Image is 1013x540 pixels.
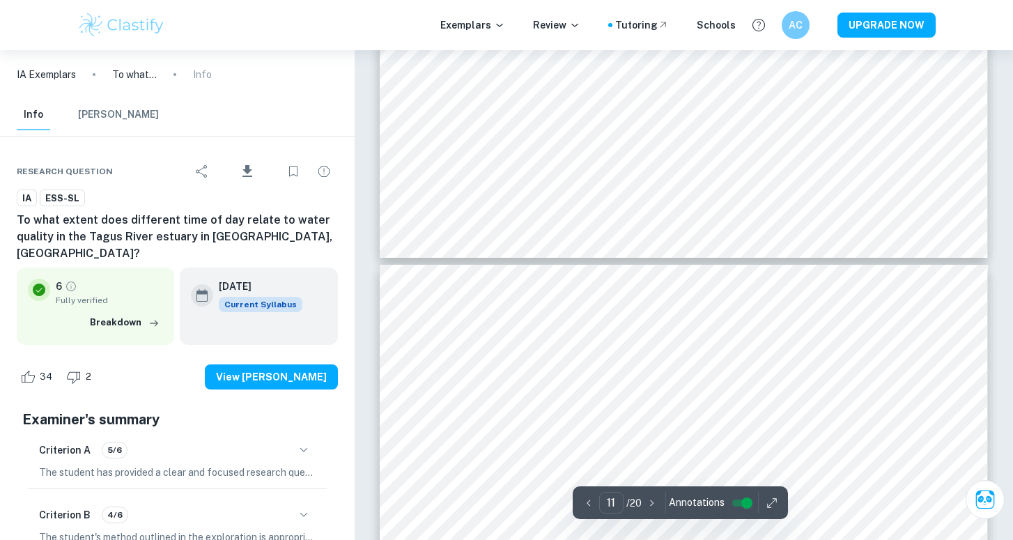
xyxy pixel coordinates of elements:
span: Fully verified [56,294,163,307]
span: 2 [78,370,99,384]
span: 4/6 [102,509,127,521]
button: Help and Feedback [747,13,771,37]
div: Report issue [310,157,338,185]
button: UPGRADE NOW [837,13,936,38]
span: ESS-SL [40,192,84,206]
button: Breakdown [86,312,163,333]
p: Review [533,17,580,33]
a: Schools [697,17,736,33]
span: Research question [17,165,113,178]
button: Ask Clai [966,480,1005,519]
h6: AC [788,17,804,33]
a: Grade fully verified [65,280,77,293]
button: [PERSON_NAME] [78,100,159,130]
span: Current Syllabus [219,297,302,312]
p: Exemplars [440,17,505,33]
button: Info [17,100,50,130]
div: This exemplar is based on the current syllabus. Feel free to refer to it for inspiration/ideas wh... [219,297,302,312]
h6: [DATE] [219,279,291,294]
button: AC [782,11,810,39]
p: 6 [56,279,62,294]
a: IA [17,190,37,207]
span: 34 [32,370,60,384]
div: Download [219,153,277,190]
h6: Criterion B [39,507,91,523]
div: Share [188,157,216,185]
h6: Criterion A [39,442,91,458]
a: ESS-SL [40,190,85,207]
div: Bookmark [279,157,307,185]
span: Annotations [669,495,725,510]
h5: Examiner's summary [22,409,332,430]
h6: To what extent does different time of day relate to water quality in the Tagus River estuary in [... [17,212,338,262]
div: Like [17,366,60,388]
a: Tutoring [615,17,669,33]
span: IA [17,192,36,206]
img: Clastify logo [77,11,166,39]
p: Info [193,67,212,82]
p: The student has provided a clear and focused research question, incorporating the independent and... [39,465,316,480]
a: IA Exemplars [17,67,76,82]
button: View [PERSON_NAME] [205,364,338,389]
span: 5/6 [102,444,127,456]
div: Dislike [63,366,99,388]
p: To what extent does different time of day relate to water quality in the Tagus River estuary in [... [112,67,157,82]
p: / 20 [626,495,642,511]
